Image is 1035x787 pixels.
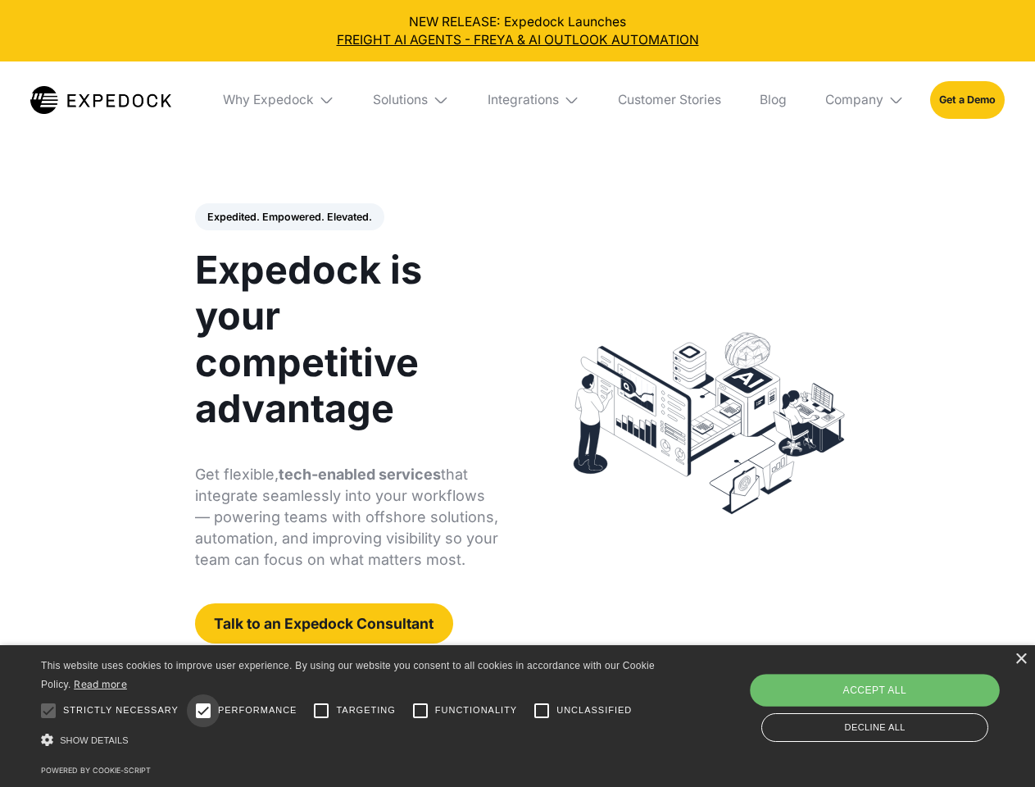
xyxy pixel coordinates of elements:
[762,610,1035,787] iframe: Chat Widget
[336,703,395,717] span: Targeting
[195,247,499,431] h1: Expedock is your competitive advantage
[812,61,917,139] div: Company
[41,766,151,775] a: Powered by cookie-script
[41,730,660,752] div: Show details
[556,703,632,717] span: Unclassified
[195,603,453,644] a: Talk to an Expedock Consultant
[218,703,297,717] span: Performance
[930,81,1005,118] a: Get a Demo
[605,61,733,139] a: Customer Stories
[825,92,883,108] div: Company
[210,61,347,139] div: Why Expedock
[74,678,127,690] a: Read more
[41,660,655,690] span: This website uses cookies to improve user experience. By using our website you consent to all coo...
[750,674,999,707] div: Accept all
[195,464,499,571] p: Get flexible, that integrate seamlessly into your workflows — powering teams with offshore soluti...
[63,703,179,717] span: Strictly necessary
[373,92,428,108] div: Solutions
[13,13,1023,49] div: NEW RELEASE: Expedock Launches
[361,61,462,139] div: Solutions
[747,61,799,139] a: Blog
[435,703,517,717] span: Functionality
[223,92,314,108] div: Why Expedock
[474,61,592,139] div: Integrations
[279,466,441,483] strong: tech-enabled services
[488,92,559,108] div: Integrations
[13,31,1023,49] a: FREIGHT AI AGENTS - FREYA & AI OUTLOOK AUTOMATION
[60,735,129,745] span: Show details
